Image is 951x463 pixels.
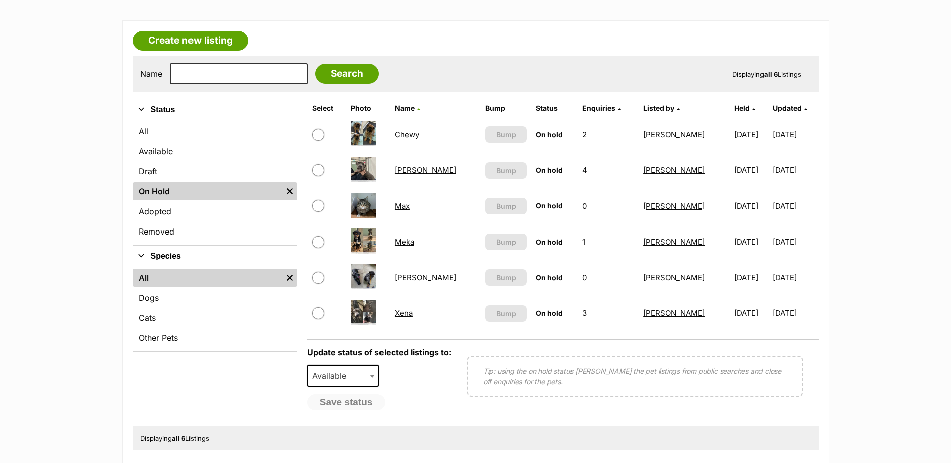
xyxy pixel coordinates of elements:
[485,162,526,179] button: Bump
[133,250,297,263] button: Species
[734,104,755,112] a: Held
[730,224,772,259] td: [DATE]
[536,201,563,210] span: On hold
[485,126,526,143] button: Bump
[773,189,817,223] td: [DATE]
[133,122,297,140] a: All
[307,347,451,357] label: Update status of selected listings to:
[730,189,772,223] td: [DATE]
[532,100,577,116] th: Status
[578,117,638,152] td: 2
[133,267,297,351] div: Species
[582,104,615,112] span: translation missing: en.admin.listings.index.attributes.enquiries
[347,100,390,116] th: Photo
[133,31,248,51] a: Create new listing
[730,296,772,330] td: [DATE]
[133,329,297,347] a: Other Pets
[643,273,705,282] a: [PERSON_NAME]
[578,189,638,223] td: 0
[307,365,379,387] span: Available
[485,269,526,286] button: Bump
[395,130,419,139] a: Chewy
[496,201,516,211] span: Bump
[483,366,787,387] p: Tip: using the on hold status [PERSON_NAME] the pet listings from public searches and close off e...
[282,269,297,287] a: Remove filter
[395,201,410,211] a: Max
[395,273,456,282] a: [PERSON_NAME]
[133,202,297,220] a: Adopted
[643,165,705,175] a: [PERSON_NAME]
[485,234,526,250] button: Bump
[536,166,563,174] span: On hold
[282,182,297,200] a: Remove filter
[133,162,297,180] a: Draft
[133,182,282,200] a: On Hold
[133,222,297,241] a: Removed
[643,237,705,247] a: [PERSON_NAME]
[315,64,379,84] input: Search
[308,369,356,383] span: Available
[496,272,516,283] span: Bump
[643,104,674,112] span: Listed by
[578,260,638,295] td: 0
[133,103,297,116] button: Status
[395,237,414,247] a: Meka
[643,104,680,112] a: Listed by
[578,296,638,330] td: 3
[536,309,563,317] span: On hold
[582,104,621,112] a: Enquiries
[395,165,456,175] a: [PERSON_NAME]
[773,117,817,152] td: [DATE]
[773,104,807,112] a: Updated
[536,273,563,282] span: On hold
[732,70,801,78] span: Displaying Listings
[578,153,638,187] td: 4
[307,394,386,410] button: Save status
[734,104,750,112] span: Held
[140,69,162,78] label: Name
[578,224,638,259] td: 1
[395,104,415,112] span: Name
[395,308,413,318] a: Xena
[643,201,705,211] a: [PERSON_NAME]
[773,104,802,112] span: Updated
[485,198,526,214] button: Bump
[773,224,817,259] td: [DATE]
[643,130,705,139] a: [PERSON_NAME]
[395,104,420,112] a: Name
[133,289,297,307] a: Dogs
[140,434,209,442] span: Displaying Listings
[536,130,563,139] span: On hold
[773,260,817,295] td: [DATE]
[308,100,346,116] th: Select
[496,129,516,140] span: Bump
[496,237,516,247] span: Bump
[773,153,817,187] td: [DATE]
[730,117,772,152] td: [DATE]
[133,309,297,327] a: Cats
[773,296,817,330] td: [DATE]
[496,308,516,319] span: Bump
[730,260,772,295] td: [DATE]
[133,269,282,287] a: All
[764,70,778,78] strong: all 6
[172,434,185,442] strong: all 6
[485,305,526,322] button: Bump
[730,153,772,187] td: [DATE]
[133,142,297,160] a: Available
[643,308,705,318] a: [PERSON_NAME]
[133,120,297,245] div: Status
[481,100,530,116] th: Bump
[496,165,516,176] span: Bump
[536,238,563,246] span: On hold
